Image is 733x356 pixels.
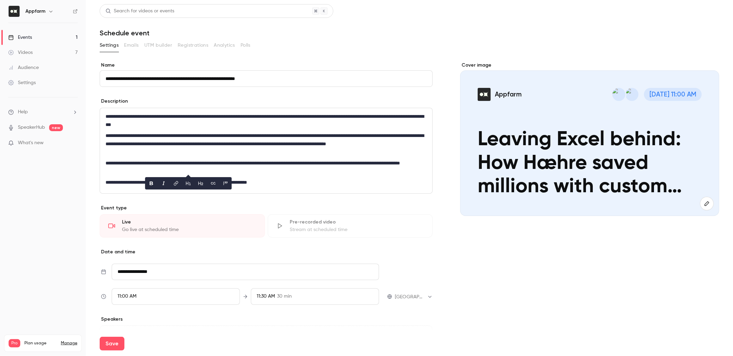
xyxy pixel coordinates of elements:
div: editor [100,108,432,193]
img: Oskar Bragnes [625,88,638,101]
span: Plan usage [24,341,57,346]
div: Settings [8,79,36,86]
div: From [112,288,240,305]
p: Appfarm [495,90,522,99]
span: new [49,124,63,131]
button: bold [146,178,157,189]
button: Settings [100,40,119,51]
p: Speakers [100,316,433,323]
label: Cover image [460,62,719,69]
span: UTM builder [144,42,172,49]
span: 30 min [277,293,292,300]
div: Go live at scheduled time [122,226,256,233]
label: Name [100,62,433,69]
div: Videos [8,49,33,56]
span: Pro [9,339,20,347]
span: 11:30 AM [257,294,275,299]
div: Pre-recorded video [290,219,424,226]
p: Date and time [100,249,433,255]
input: Tue, Feb 17, 2026 [112,264,379,280]
div: [GEOGRAPHIC_DATA]/[GEOGRAPHIC_DATA] [395,294,433,300]
div: Stream at scheduled time [290,226,424,233]
h1: Schedule event [100,29,719,37]
p: Leaving Excel behind: How Hæhre saved millions with custom resource planner [478,128,702,198]
h6: Appfarm [25,8,45,15]
a: SpeakerHub [18,124,45,131]
span: Help [18,108,28,116]
img: Appfarm [9,6,20,17]
div: LiveGo live at scheduled time [100,214,265,238]
button: Save [100,337,124,351]
span: [DATE] 11:00 AM [644,88,702,101]
div: Audience [8,64,39,71]
span: Analytics [214,42,235,49]
button: link [170,178,181,189]
li: help-dropdown-opener [8,108,78,116]
div: Live [122,219,256,226]
section: description [100,108,433,194]
p: Event type [100,205,433,211]
a: Manage [61,341,77,346]
span: 11:00 AM [118,294,136,299]
div: Events [8,34,32,41]
label: Description [100,98,128,105]
div: To [251,288,379,305]
div: Search for videos or events [105,8,174,15]
div: Pre-recorded videoStream at scheduled time [268,214,433,238]
img: Øyvind Håbrekke [612,88,625,101]
span: Registrations [178,42,208,49]
span: Emails [124,42,138,49]
img: Leaving Excel behind: How Hæhre saved millions with custom resource planner [478,88,491,101]
span: Polls [241,42,251,49]
button: blockquote [220,178,231,189]
button: italic [158,178,169,189]
span: What's new [18,139,44,147]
